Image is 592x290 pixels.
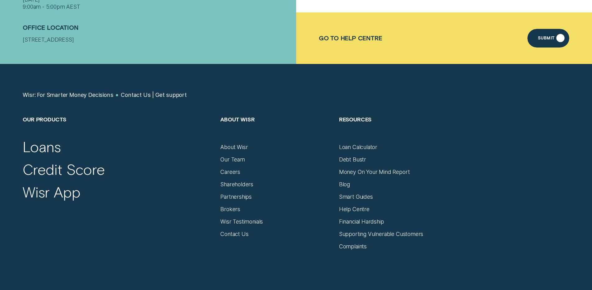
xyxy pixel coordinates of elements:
a: Debt Bustr [339,156,366,163]
a: Shareholders [220,181,253,188]
h2: About Wisr [220,116,332,144]
a: Complaints [339,243,367,250]
a: Money On Your Mind Report [339,169,410,175]
a: Partnerships [220,193,252,200]
a: Credit Score [23,161,105,179]
a: Go to Help Centre [319,34,382,42]
a: Blog [339,181,350,188]
a: Careers [220,169,240,175]
a: Wisr: For Smarter Money Decisions [23,92,113,98]
h2: Resources [339,116,451,144]
h2: Our Products [23,116,213,144]
a: Wisr App [23,183,80,201]
button: Submit [527,29,569,48]
a: Contact Us | Get support [121,92,187,98]
a: Loans [23,138,61,156]
a: Financial Hardship [339,218,384,225]
a: Brokers [220,206,240,213]
h2: Office Location [23,24,292,36]
a: Loan Calculator [339,144,377,151]
a: About Wisr [220,144,248,151]
a: Wisr Testimonials [220,218,263,225]
div: [STREET_ADDRESS] [23,36,292,43]
a: Help Centre [339,206,369,213]
a: Our Team [220,156,245,163]
a: Contact Us [220,231,248,238]
a: Supporting Vulnerable Customers [339,231,424,238]
a: Smart Guides [339,193,373,200]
